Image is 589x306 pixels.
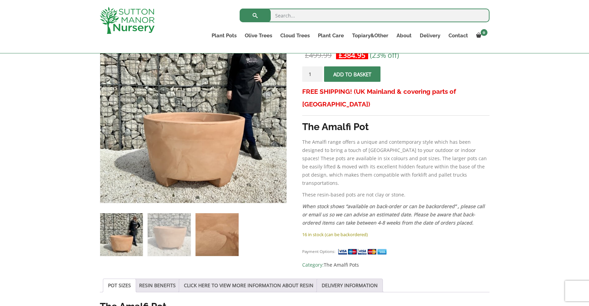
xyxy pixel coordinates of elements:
a: POT SIZES [108,279,131,292]
a: RESIN BENEFITS [139,279,176,292]
p: 16 in stock (can be backordered) [302,230,489,239]
em: When stock shows “available on back-order or can be backordered” , please call or email us so we ... [302,203,485,226]
span: (23% off) [370,50,399,60]
a: 0 [472,31,490,40]
bdi: 499.99 [305,50,332,60]
a: Cloud Trees [276,31,314,40]
span: Category: [302,261,489,269]
img: The Amalfi Pot 100 Colour Terracotta - Image 3 [196,213,238,256]
img: The Amalfi Pot 100 Colour Terracotta - Image 2 [148,213,190,256]
a: DELIVERY INFORMATION [322,279,378,292]
input: Product quantity [302,66,323,82]
img: payment supported [338,248,389,255]
a: Contact [444,31,472,40]
a: Delivery [416,31,444,40]
span: £ [305,50,309,60]
small: Payment Options: [302,249,335,254]
a: CLICK HERE TO VIEW MORE INFORMATION ABOUT RESIN [184,279,313,292]
img: logo [100,7,155,34]
a: Plant Pots [208,31,241,40]
p: These resin-based pots are not clay or stone. [302,191,489,199]
a: The Amalfi Pots [324,262,359,268]
strong: The Amalfi Pot [302,121,369,132]
a: Topiary&Other [348,31,392,40]
bdi: 384.95 [339,50,365,60]
span: 0 [481,29,487,36]
a: About [392,31,416,40]
a: Plant Care [314,31,348,40]
span: £ [339,50,343,60]
a: Olive Trees [241,31,276,40]
h3: FREE SHIPPING! (UK Mainland & covering parts of [GEOGRAPHIC_DATA]) [302,85,489,111]
img: The Amalfi Pot 100 Colour Terracotta [100,213,143,256]
p: The Amalfi range offers a unique and contemporary style which has been designed to bring a touch ... [302,138,489,187]
input: Search... [240,9,490,22]
button: Add to basket [324,66,380,82]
